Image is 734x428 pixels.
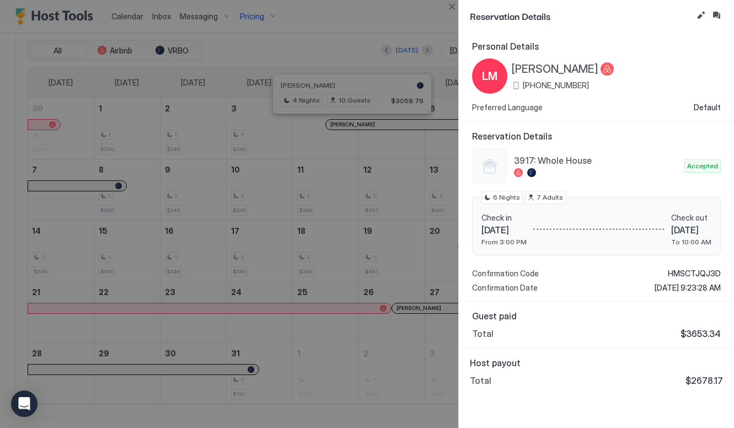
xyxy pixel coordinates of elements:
span: Guest paid [472,311,721,322]
span: 3917: Whole House [514,155,680,166]
span: Personal Details [472,41,721,52]
span: Confirmation Code [472,269,539,279]
span: LM [482,68,497,84]
span: Reservation Details [470,9,692,23]
span: Accepted [687,161,718,171]
span: $2678.17 [685,375,723,386]
span: To 10:00 AM [671,238,711,246]
span: [PHONE_NUMBER] [523,81,589,90]
span: From 3:00 PM [481,238,527,246]
span: Host payout [470,357,723,368]
span: HMSCTJQJ3D [668,269,721,279]
span: Reservation Details [472,131,721,142]
span: $3653.34 [681,328,721,339]
span: Preferred Language [472,103,543,113]
span: [DATE] [671,224,711,236]
span: [DATE] [481,224,527,236]
span: Total [470,375,491,386]
span: 6 Nights [493,192,520,202]
span: Check in [481,213,527,223]
span: Total [472,328,494,339]
button: Edit reservation [694,9,708,22]
button: Inbox [710,9,723,22]
span: 7 Adults [537,192,563,202]
div: Open Intercom Messenger [11,390,37,417]
span: Check out [671,213,711,223]
span: [PERSON_NAME] [512,62,598,76]
span: Confirmation Date [472,283,538,293]
span: [DATE] 9:23:28 AM [655,283,721,293]
span: Default [694,103,721,113]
